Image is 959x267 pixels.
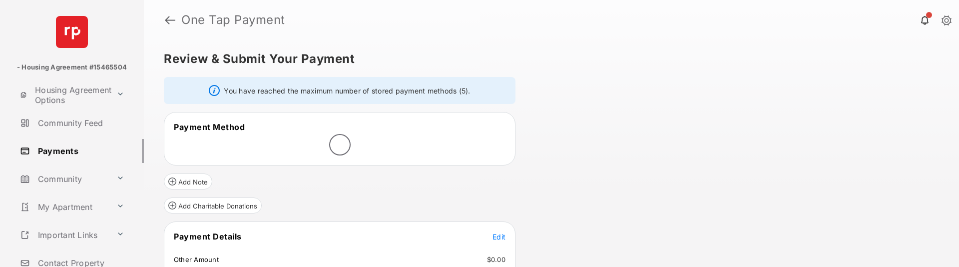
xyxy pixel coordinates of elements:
[16,83,112,107] a: Housing Agreement Options
[486,255,506,264] td: $0.00
[164,173,212,189] button: Add Note
[16,167,112,191] a: Community
[56,16,88,48] img: svg+xml;base64,PHN2ZyB4bWxucz0iaHR0cDovL3d3dy53My5vcmcvMjAwMC9zdmciIHdpZHRoPSI2NCIgaGVpZ2h0PSI2NC...
[16,111,144,135] a: Community Feed
[17,62,127,72] p: - Housing Agreement #15465504
[181,14,285,26] strong: One Tap Payment
[492,232,505,241] span: Edit
[16,139,144,163] a: Payments
[174,122,245,132] span: Payment Method
[164,53,931,65] h5: Review & Submit Your Payment
[16,223,112,247] a: Important Links
[173,255,219,264] td: Other Amount
[492,231,505,241] button: Edit
[164,197,262,213] button: Add Charitable Donations
[164,77,515,104] div: You have reached the maximum number of stored payment methods (5).
[174,231,242,241] span: Payment Details
[16,195,112,219] a: My Apartment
